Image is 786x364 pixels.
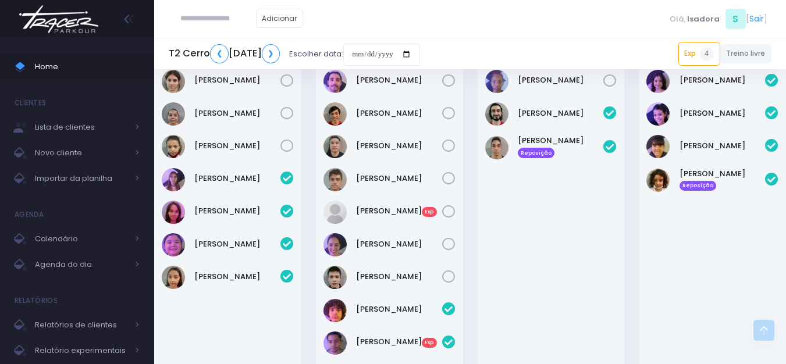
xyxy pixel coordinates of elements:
[720,44,772,63] a: Treino livre
[15,91,46,115] h4: Clientes
[35,257,128,272] span: Agenda do dia
[323,331,347,355] img: Victor Sousa
[680,181,717,191] span: Reposição
[518,135,604,158] a: [PERSON_NAME] Reposição
[323,201,347,224] img: Luana Lúcia dos Santos
[518,148,555,158] span: Reposição
[194,108,280,119] a: [PERSON_NAME]
[356,140,442,152] a: [PERSON_NAME]
[162,135,185,158] img: Sofia Miranda Venturacci
[15,289,58,312] h4: Relatórios
[680,108,766,119] a: [PERSON_NAME]
[169,44,280,63] h5: T2 Cerro [DATE]
[162,102,185,126] img: Andreza christianini martinez
[194,238,280,250] a: [PERSON_NAME]
[35,171,128,186] span: Importar da planilha
[356,205,442,217] a: [PERSON_NAME]Exp
[485,102,508,126] img: Bruno Milan Perfetto
[194,205,280,217] a: [PERSON_NAME]
[680,140,766,152] a: [PERSON_NAME]
[422,207,437,217] span: Exp
[518,74,604,86] a: [PERSON_NAME]
[35,145,128,160] span: Novo cliente
[169,41,419,67] div: Escolher data:
[194,140,280,152] a: [PERSON_NAME]
[356,108,442,119] a: [PERSON_NAME]
[35,343,128,358] span: Relatório experimentais
[485,136,508,159] img: Eric Torres Santos
[194,74,280,86] a: [PERSON_NAME]
[194,271,280,283] a: [PERSON_NAME]
[422,338,437,348] span: Exp
[725,9,746,29] span: S
[665,6,771,32] div: [ ]
[356,336,442,348] a: [PERSON_NAME]Exp
[323,168,347,191] img: Leonardo Barreto de Oliveira Campos
[646,135,670,158] img: Manuella Brizuela Munhoz
[680,74,766,86] a: [PERSON_NAME]
[210,44,229,63] a: ❮
[162,266,185,289] img: Laura Linck
[356,304,442,315] a: [PERSON_NAME]
[35,59,140,74] span: Home
[687,13,720,25] span: Isadora
[518,108,604,119] a: [PERSON_NAME]
[162,168,185,191] img: Alice Castellani Malavasi
[485,70,508,93] img: Rosa Luiza Barbosa Luciano
[262,44,280,63] a: ❯
[323,233,347,256] img: Natália Neves
[323,135,347,158] img: Guilherme Sato
[356,271,442,283] a: [PERSON_NAME]
[15,203,44,226] h4: Agenda
[323,70,347,93] img: Arnaldo Barbosa Pinto
[356,74,442,86] a: [PERSON_NAME]
[356,173,442,184] a: [PERSON_NAME]
[256,9,304,28] a: Adicionar
[323,266,347,289] img: Vinícius Sathler Larizzatti
[700,47,714,61] span: 4
[323,102,347,126] img: Eduardo Ribeiro Castro
[670,13,685,25] span: Olá,
[162,201,185,224] img: Ana Clara Dotta
[356,238,442,250] a: [PERSON_NAME]
[678,42,720,65] a: Exp4
[646,102,670,126] img: Livia Braga de Oliveira
[323,299,347,322] img: Lucas Palomino
[35,231,128,247] span: Calendário
[646,70,670,93] img: Catarina Iwata Toledo
[680,168,766,191] a: [PERSON_NAME] Reposição
[194,173,280,184] a: [PERSON_NAME]
[749,13,764,25] a: Sair
[162,70,185,93] img: AMANDA PARRINI
[646,169,670,192] img: Tereza da Cruz Maia
[35,317,128,333] span: Relatórios de clientes
[35,120,128,135] span: Lista de clientes
[162,233,185,256] img: Gabriela Nakabayashi Ferreira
